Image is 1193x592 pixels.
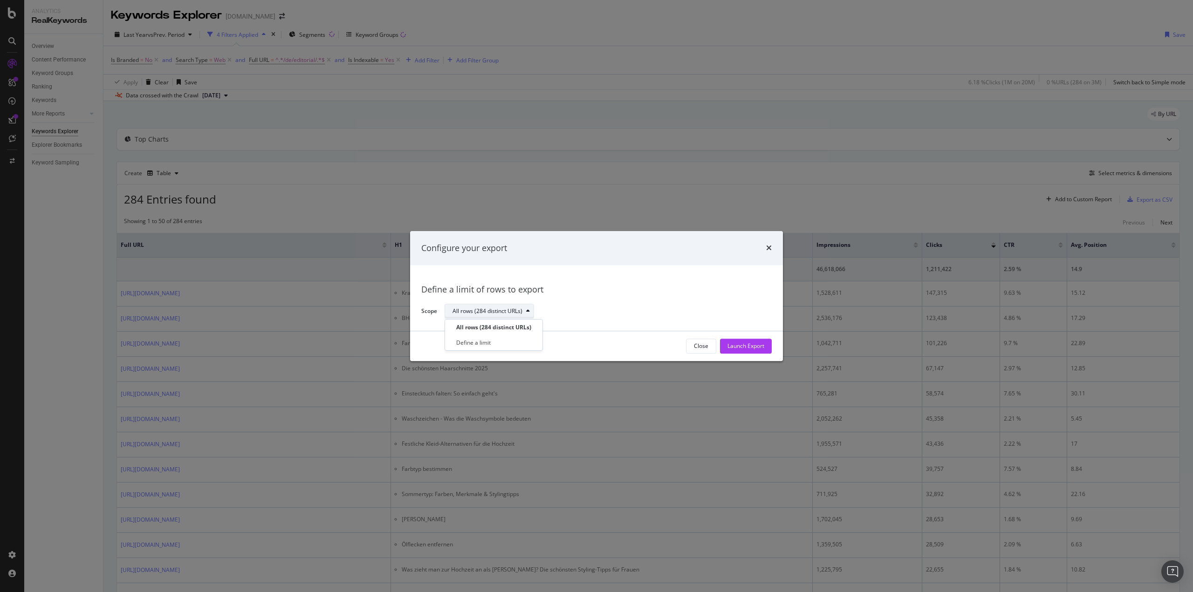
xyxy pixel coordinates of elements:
[456,323,531,331] div: All rows (284 distinct URLs)
[421,284,772,296] div: Define a limit of rows to export
[456,339,491,347] div: Define a limit
[410,231,783,361] div: modal
[421,242,507,254] div: Configure your export
[1161,560,1184,583] div: Open Intercom Messenger
[727,342,764,350] div: Launch Export
[421,307,437,317] label: Scope
[720,339,772,354] button: Launch Export
[686,339,716,354] button: Close
[694,342,708,350] div: Close
[445,304,534,319] button: All rows (284 distinct URLs)
[766,242,772,254] div: times
[453,309,522,314] div: All rows (284 distinct URLs)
